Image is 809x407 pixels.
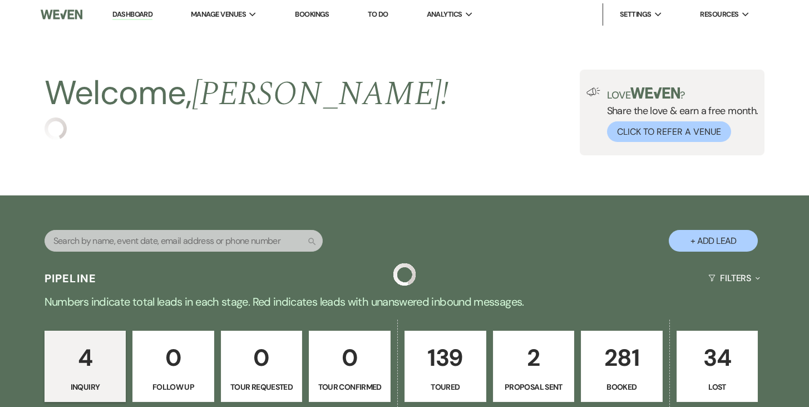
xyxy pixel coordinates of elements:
button: Click to Refer a Venue [607,121,731,142]
h2: Welcome, [45,70,449,117]
span: Analytics [427,9,462,20]
p: Proposal Sent [500,381,568,393]
div: Share the love & earn a free month. [600,87,758,142]
a: 4Inquiry [45,331,126,402]
a: 139Toured [404,331,486,402]
img: weven-logo-green.svg [630,87,680,99]
span: Resources [700,9,738,20]
p: 34 [684,339,751,376]
p: 0 [228,339,295,376]
a: 2Proposal Sent [493,331,575,402]
p: 2 [500,339,568,376]
p: Tour Requested [228,381,295,393]
p: 4 [52,339,119,376]
p: 0 [140,339,207,376]
p: Inquiry [52,381,119,393]
a: 34Lost [677,331,758,402]
h3: Pipeline [45,271,97,286]
a: Dashboard [112,9,152,20]
input: Search by name, event date, email address or phone number [45,230,323,252]
p: Follow Up [140,381,207,393]
p: Numbers indicate total leads in each stage. Red indicates leads with unanswered inbound messages. [4,293,805,311]
a: Bookings [295,9,329,19]
a: 0Tour Confirmed [309,331,391,402]
img: Weven Logo [41,3,82,26]
a: To Do [368,9,388,19]
a: 281Booked [581,331,663,402]
img: loading spinner [393,263,416,286]
button: Filters [704,263,764,293]
span: Settings [620,9,652,20]
p: 139 [412,339,479,376]
a: 0Tour Requested [221,331,303,402]
img: loading spinner [45,117,67,140]
p: Tour Confirmed [316,381,383,393]
p: 281 [588,339,655,376]
span: [PERSON_NAME] ! [192,68,449,120]
span: Manage Venues [191,9,246,20]
p: Love ? [607,87,758,100]
button: + Add Lead [669,230,758,252]
p: Booked [588,381,655,393]
a: 0Follow Up [132,331,214,402]
p: Lost [684,381,751,393]
p: 0 [316,339,383,376]
img: loud-speaker-illustration.svg [586,87,600,96]
p: Toured [412,381,479,393]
